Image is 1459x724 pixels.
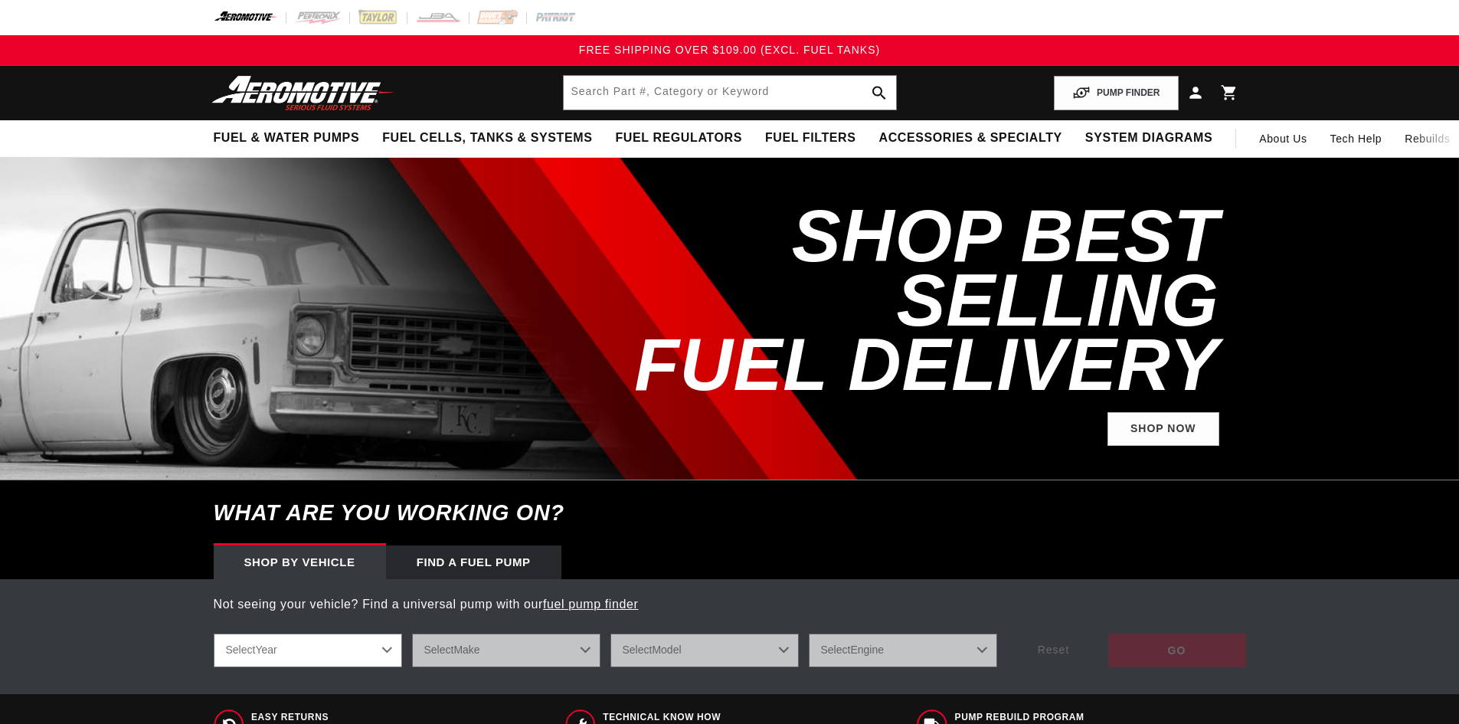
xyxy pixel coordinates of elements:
span: Fuel Cells, Tanks & Systems [382,130,592,146]
div: Find a Fuel Pump [386,545,561,579]
summary: Tech Help [1319,120,1394,157]
h6: What are you working on? [175,480,1284,545]
summary: Accessories & Specialty [868,120,1074,156]
select: Model [610,634,799,667]
span: Pump Rebuild program [955,711,1235,724]
select: Year [214,634,402,667]
span: Technical Know How [603,711,828,724]
span: Tech Help [1330,130,1382,147]
span: Easy Returns [251,711,408,724]
button: search button [862,76,896,110]
select: Engine [809,634,997,667]
summary: Fuel Cells, Tanks & Systems [371,120,604,156]
button: PUMP FINDER [1054,76,1178,110]
span: Fuel & Water Pumps [214,130,360,146]
span: Fuel Filters [765,130,856,146]
span: Rebuilds [1405,130,1450,147]
summary: System Diagrams [1074,120,1224,156]
select: Make [412,634,600,667]
a: fuel pump finder [543,598,638,611]
img: Aeromotive [208,75,399,111]
a: Shop Now [1107,412,1219,447]
p: Not seeing your vehicle? Find a universal pump with our [214,595,1246,614]
summary: Fuel Regulators [604,120,753,156]
summary: Fuel & Water Pumps [202,120,371,156]
summary: Fuel Filters [754,120,868,156]
input: Search by Part Number, Category or Keyword [564,76,896,110]
h2: SHOP BEST SELLING FUEL DELIVERY [564,204,1219,397]
div: Shop by vehicle [214,545,386,579]
a: About Us [1248,120,1318,157]
span: Fuel Regulators [615,130,741,146]
span: About Us [1259,133,1307,145]
span: System Diagrams [1085,130,1212,146]
span: Accessories & Specialty [879,130,1062,146]
span: FREE SHIPPING OVER $109.00 (EXCL. FUEL TANKS) [579,44,880,56]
